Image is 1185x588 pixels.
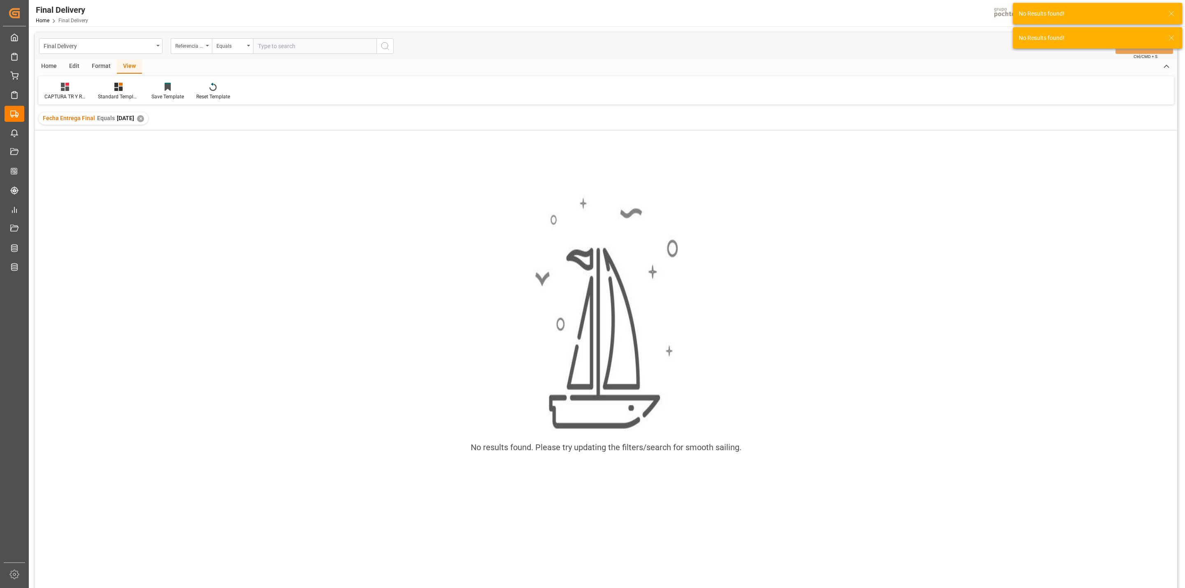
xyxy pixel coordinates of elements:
[471,441,741,453] div: No results found. Please try updating the filters/search for smooth sailing.
[253,38,376,54] input: Type to search
[98,93,139,100] div: Standard Templates
[151,93,184,100] div: Save Template
[117,115,134,121] span: [DATE]
[1134,53,1157,60] span: Ctrl/CMD + S
[216,40,244,50] div: Equals
[1019,34,1160,42] div: No Results found!
[212,38,253,54] button: open menu
[44,93,86,100] div: CAPTURA TR Y RETRASO + FECHA DE ENTREGA
[35,60,63,74] div: Home
[991,6,1032,21] img: pochtecaImg.jpg_1689854062.jpg
[117,60,142,74] div: View
[137,115,144,122] div: ✕
[175,40,203,50] div: Referencia Leschaco (Impo)
[43,115,95,121] span: Fecha Entrega Final
[171,38,212,54] button: open menu
[39,38,163,54] button: open menu
[63,60,86,74] div: Edit
[97,115,115,121] span: Equals
[86,60,117,74] div: Format
[36,4,88,16] div: Final Delivery
[196,93,230,100] div: Reset Template
[44,40,153,51] div: Final Delivery
[534,196,678,431] img: smooth_sailing.jpeg
[376,38,394,54] button: search button
[36,18,49,23] a: Home
[1019,9,1160,18] div: No Results found!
